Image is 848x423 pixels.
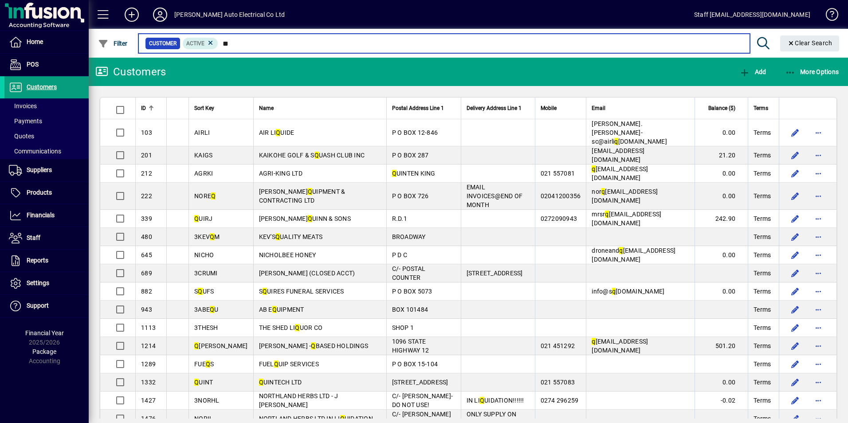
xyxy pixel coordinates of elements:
[541,379,575,386] span: 021 557083
[392,233,426,240] span: BROADWAY
[467,103,522,113] span: Delivery Address Line 1
[592,247,675,263] span: droneand [EMAIL_ADDRESS][DOMAIN_NAME]
[392,306,428,313] span: BOX 101484
[259,152,365,159] span: KAIKOHE GOLF & S UASH CLUB INC
[811,393,825,407] button: More options
[541,170,575,177] span: 021 557081
[811,148,825,162] button: More options
[4,31,89,53] a: Home
[194,251,214,258] span: NICHO
[592,147,644,163] span: [EMAIL_ADDRESS][DOMAIN_NAME]
[210,233,214,240] em: Q
[754,305,771,314] span: Terms
[605,211,609,218] em: q
[4,204,89,227] a: Financials
[141,251,152,258] span: 645
[392,170,436,177] span: UINTEN KING
[754,323,771,332] span: Terms
[194,103,214,113] span: Sort Key
[392,265,426,281] span: C/- POSTAL COUNTER
[4,159,89,181] a: Suppliers
[274,360,279,368] em: Q
[259,215,351,222] span: [PERSON_NAME] UINN & SONS
[27,257,48,264] span: Reports
[259,188,345,204] span: [PERSON_NAME] UIPMENT & CONTRACTING LTD
[619,247,623,254] em: q
[811,248,825,262] button: More options
[592,120,667,145] span: [PERSON_NAME].[PERSON_NAME]-sc@airli [DOMAIN_NAME]
[614,138,618,145] em: q
[592,338,595,345] em: q
[141,129,152,136] span: 103
[141,103,146,113] span: ID
[754,360,771,368] span: Terms
[754,192,771,200] span: Terms
[141,342,156,349] span: 1214
[392,215,407,222] span: R.D.1
[811,284,825,298] button: More options
[612,288,616,295] em: q
[754,251,771,259] span: Terms
[811,189,825,203] button: More options
[194,306,219,313] span: 3ABE U
[737,64,768,80] button: Add
[695,119,748,146] td: 0.00
[27,83,57,90] span: Customers
[4,295,89,317] a: Support
[695,337,748,355] td: 501.20
[695,373,748,392] td: 0.00
[4,227,89,249] a: Staff
[541,215,577,222] span: 0272090943
[141,397,156,404] span: 1427
[4,114,89,129] a: Payments
[467,184,523,208] span: EMAIL INVOICES@END OF MONTH
[27,166,52,173] span: Suppliers
[592,211,661,227] span: mrsr [EMAIL_ADDRESS][DOMAIN_NAME]
[141,306,152,313] span: 943
[592,103,605,113] span: Email
[541,192,581,200] span: 02041200356
[392,192,429,200] span: P O BOX 726
[819,2,837,31] a: Knowledge Base
[811,166,825,180] button: More options
[311,342,315,349] em: Q
[592,165,648,181] span: [EMAIL_ADDRESS][DOMAIN_NAME]
[4,54,89,76] a: POS
[754,378,771,387] span: Terms
[194,152,212,159] span: KAIGS
[754,287,771,296] span: Terms
[194,233,220,240] span: 3KEV M
[210,306,214,313] em: Q
[146,7,174,23] button: Profile
[9,133,34,140] span: Quotes
[141,103,161,113] div: ID
[141,192,152,200] span: 222
[811,302,825,317] button: More options
[811,230,825,244] button: More options
[141,379,156,386] span: 1332
[788,248,802,262] button: Edit
[754,214,771,223] span: Terms
[541,342,575,349] span: 021 451292
[541,103,557,113] span: Mobile
[275,233,280,240] em: Q
[541,397,579,404] span: 0274 296259
[754,128,771,137] span: Terms
[259,129,294,136] span: AIR LI UIDE
[811,211,825,226] button: More options
[695,392,748,410] td: -0.02
[754,103,768,113] span: Terms
[141,215,152,222] span: 339
[27,302,49,309] span: Support
[141,360,156,368] span: 1289
[592,288,664,295] span: info@s [DOMAIN_NAME]
[695,146,748,164] td: 21.20
[788,393,802,407] button: Edit
[118,7,146,23] button: Add
[592,103,689,113] div: Email
[788,230,802,244] button: Edit
[788,302,802,317] button: Edit
[141,270,152,277] span: 689
[811,321,825,335] button: More options
[788,339,802,353] button: Edit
